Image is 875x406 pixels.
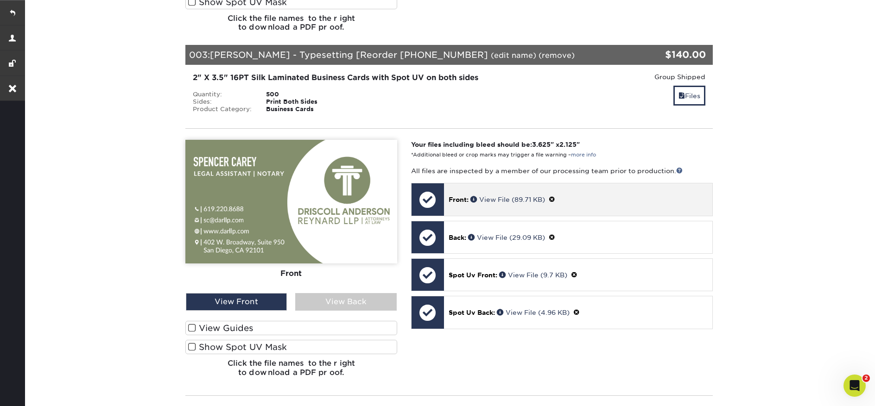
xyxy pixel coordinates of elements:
h6: Click the file names to the right to download a PDF proof. [185,14,397,39]
span: Spot Uv Back: [449,309,495,316]
a: more info [571,152,596,158]
div: 003: [185,45,625,65]
a: View File (9.7 KB) [499,271,567,279]
a: (edit name) [491,51,536,60]
div: Print Both Sides [259,98,361,106]
div: View Front [186,293,287,311]
label: View Guides [185,321,397,335]
span: Front: [449,196,469,203]
small: *Additional bleed or crop marks may trigger a file warning – [411,152,596,158]
a: Files [673,86,705,106]
h6: Click the file names to the right to download a PDF proof. [185,359,397,384]
a: View File (29.09 KB) [468,234,545,241]
span: 3.625 [532,141,551,148]
span: 2 [862,375,870,382]
div: $140.00 [625,48,706,62]
span: files [678,92,685,100]
a: (remove) [539,51,575,60]
p: All files are inspected by a member of our processing team prior to production. [411,166,713,175]
a: View File (4.96 KB) [497,309,570,316]
label: Show Spot UV Mask [185,340,397,354]
a: View File (89.71 KB) [470,196,545,203]
span: 2.125 [559,141,577,148]
div: Quantity: [186,91,259,98]
div: 2" X 3.5" 16PT Silk Laminated Business Cards with Spot UV on both sides [193,72,530,83]
div: Front [185,263,397,284]
div: 500 [259,91,361,98]
iframe: Intercom live chat [843,375,866,397]
div: View Back [295,293,396,311]
div: Sides: [186,98,259,106]
div: Business Cards [259,106,361,113]
span: Spot Uv Front: [449,271,497,279]
div: Group Shipped [544,72,705,81]
span: Back: [449,234,466,241]
strong: Your files including bleed should be: " x " [411,141,580,148]
div: Product Category: [186,106,259,113]
span: [PERSON_NAME] - Typesetting [Reorder [PHONE_NUMBER] [210,50,488,60]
